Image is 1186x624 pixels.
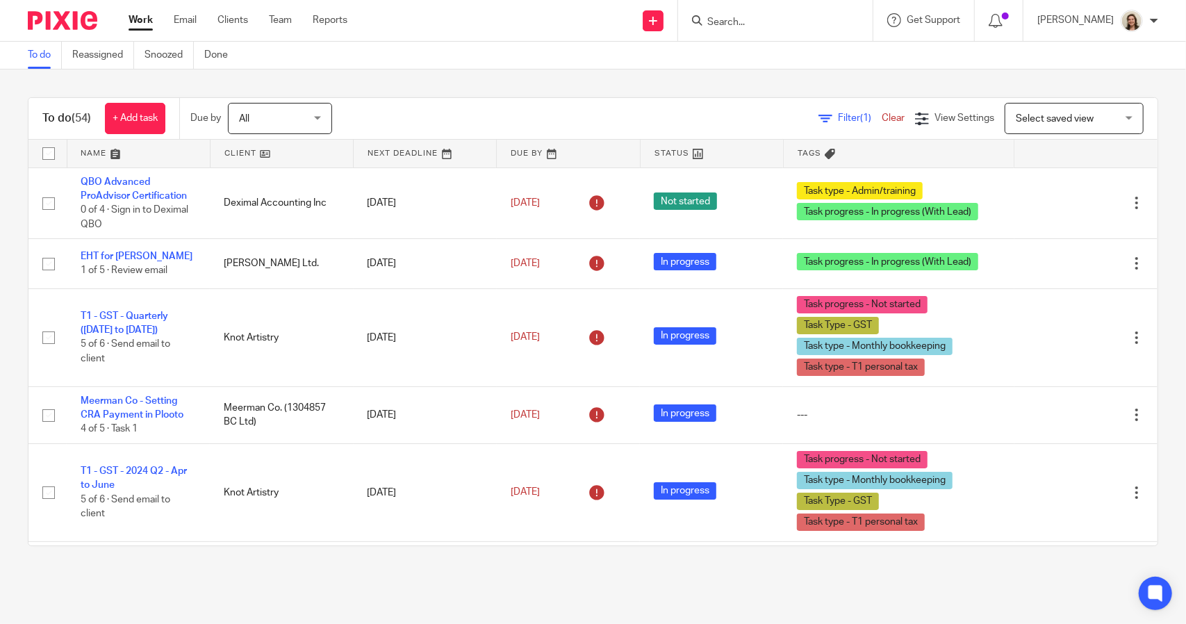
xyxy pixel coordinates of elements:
span: (54) [72,113,91,124]
span: All [239,114,249,124]
td: Knot Artistry [210,443,353,541]
a: Done [204,42,238,69]
span: Task type - T1 personal tax [797,514,925,531]
td: [DATE] [354,167,497,239]
img: Pixie [28,11,97,30]
td: Deximal Accounting Inc [210,167,353,239]
span: Task Type - GST [797,493,879,510]
td: [DATE] [354,239,497,288]
span: 1 of 5 · Review email [81,266,167,276]
img: Morgan.JPG [1121,10,1143,32]
span: [DATE] [511,258,540,268]
td: [DATE] [354,288,497,386]
span: Not started [654,192,717,210]
span: 5 of 6 · Send email to client [81,340,170,364]
td: Knot Artistry [210,288,353,386]
a: To do [28,42,62,69]
span: [DATE] [511,488,540,498]
a: Clients [217,13,248,27]
a: Reports [313,13,347,27]
span: [DATE] [511,198,540,208]
a: Clear [882,113,905,123]
a: T1 - GST - 2024 Q2 - Apr to June [81,466,187,490]
p: [PERSON_NAME] [1037,13,1114,27]
p: Due by [190,111,221,125]
a: Work [129,13,153,27]
span: Task progress - In progress (With Lead) [797,253,978,270]
td: [PERSON_NAME] Ltd. [210,239,353,288]
a: T1 - GST - Quarterly ([DATE] to [DATE]) [81,311,168,335]
div: --- [797,408,1000,422]
span: [DATE] [511,333,540,343]
td: Meerman Co. (1304857 BC Ltd) [210,386,353,443]
span: View Settings [934,113,994,123]
span: Task type - Monthly bookkeeping [797,472,953,489]
span: Task type - Admin/training [797,182,923,199]
span: Task Type - GST [797,317,879,334]
a: Team [269,13,292,27]
span: In progress [654,404,716,422]
span: (1) [860,113,871,123]
span: Task type - T1 personal tax [797,359,925,376]
span: Task progress - Not started [797,296,928,313]
span: Task progress - In progress (With Lead) [797,203,978,220]
a: Snoozed [145,42,194,69]
span: In progress [654,253,716,270]
h1: To do [42,111,91,126]
td: [DATE] [354,386,497,443]
span: [DATE] [511,410,540,420]
span: Task type - Monthly bookkeeping [797,338,953,355]
span: Select saved view [1016,114,1094,124]
span: In progress [654,482,716,500]
input: Search [706,17,831,29]
a: Meerman Co - Setting CRA Payment in Plooto [81,396,183,420]
span: 4 of 5 · Task 1 [81,425,138,434]
a: EHT for [PERSON_NAME] [81,252,192,261]
a: QBO Advanced ProAdvisor Certification [81,177,187,201]
td: [DATE] [354,443,497,541]
span: 0 of 4 · Sign in to Deximal QBO [81,205,188,229]
a: Reassigned [72,42,134,69]
span: Tags [798,149,821,157]
a: + Add task [105,103,165,134]
span: Filter [838,113,882,123]
a: Email [174,13,197,27]
span: 5 of 6 · Send email to client [81,495,170,519]
span: Get Support [907,15,960,25]
span: In progress [654,327,716,345]
span: Task progress - Not started [797,451,928,468]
